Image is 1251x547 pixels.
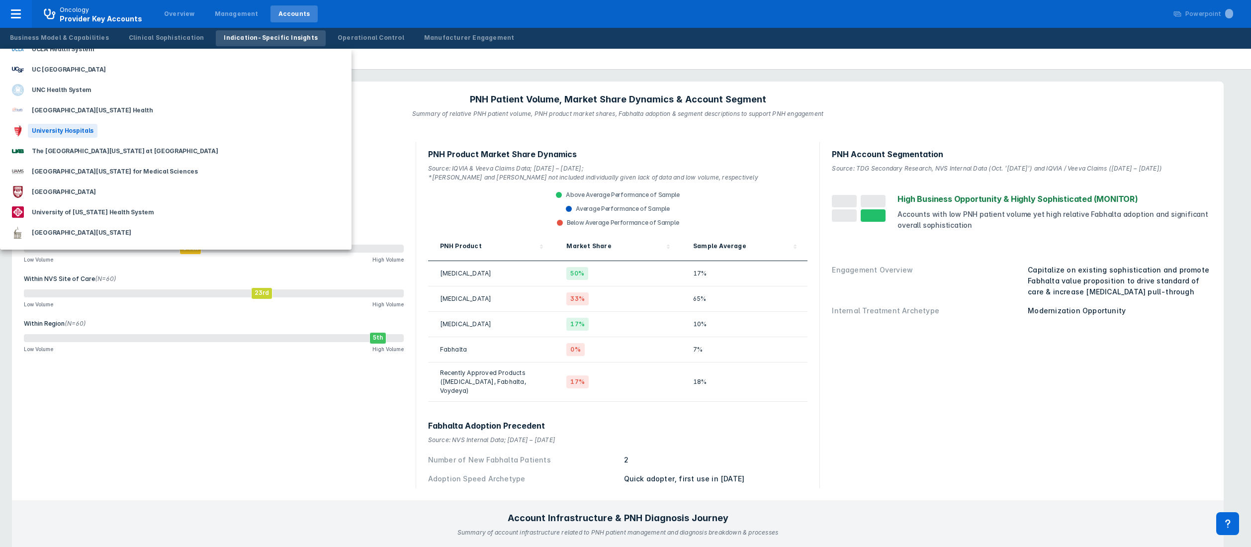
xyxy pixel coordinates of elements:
img: university-of-louisville [12,247,24,259]
img: university-of-colorado-health-system [12,206,24,218]
img: ucsf [12,64,24,76]
img: university-florida [12,104,24,116]
img: university-of-chicago-cancer-center [12,186,24,198]
div: University of [US_STATE] Health System [28,205,158,219]
div: UC [GEOGRAPHIC_DATA] [28,63,110,77]
img: ucla [12,43,24,55]
div: [GEOGRAPHIC_DATA][US_STATE] for Medical Sciences [28,165,202,179]
img: university-of-iowa-hospitals-clinics [12,227,24,239]
div: University Hospitals [28,124,97,138]
div: UNC Health System [28,83,95,97]
div: Contact Support [1216,512,1239,535]
img: unc [12,84,24,96]
img: university-hospitals [12,125,24,137]
img: university-of-arkansas-medical [12,166,24,178]
div: [GEOGRAPHIC_DATA][US_STATE] [28,226,135,240]
div: The [GEOGRAPHIC_DATA][US_STATE] at [GEOGRAPHIC_DATA] [28,144,222,158]
img: university-of-alabama-at-birmingham [12,145,24,157]
div: [GEOGRAPHIC_DATA] [28,185,100,199]
div: UCLA Health System [28,42,98,56]
div: [GEOGRAPHIC_DATA][US_STATE] Health [28,103,157,117]
div: [GEOGRAPHIC_DATA] [28,246,100,260]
